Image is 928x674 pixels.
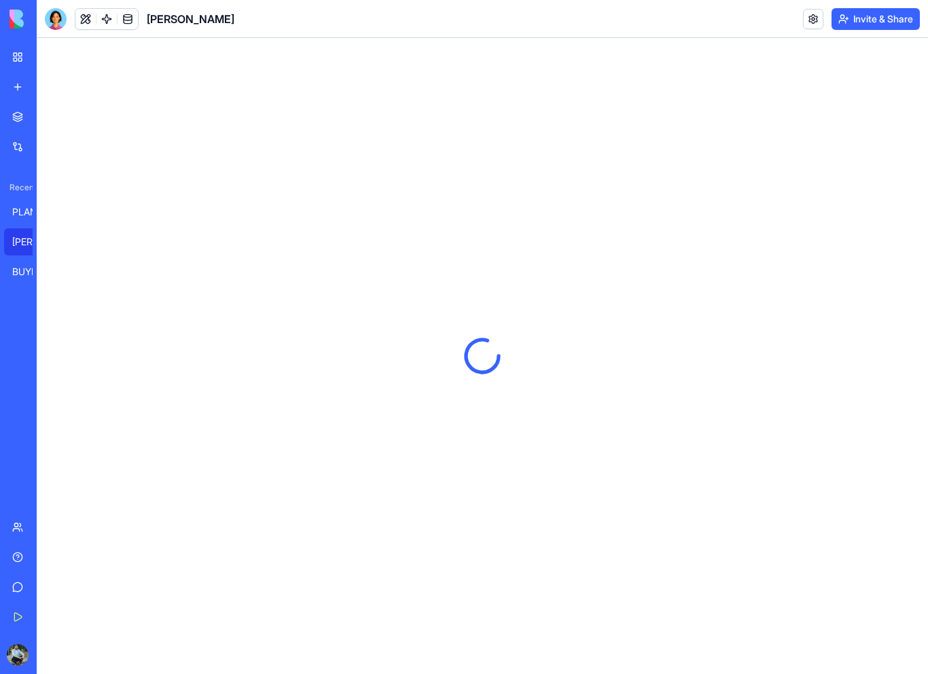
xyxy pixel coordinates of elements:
span: Recent [4,182,33,193]
a: BUYERS - CRM [4,258,58,285]
div: [PERSON_NAME] [12,235,50,249]
img: ACg8ocJNHXTW_YLYpUavmfs3syqsdHTtPnhfTho5TN6JEWypo_6Vv8rXJA=s96-c [7,644,29,666]
button: Invite & Share [832,8,920,30]
span: [PERSON_NAME] [147,11,234,27]
img: logo [10,10,94,29]
div: PLANEACION DE CONTENIDO [12,205,50,219]
a: PLANEACION DE CONTENIDO [4,198,58,226]
a: [PERSON_NAME] [4,228,58,255]
div: BUYERS - CRM [12,265,50,279]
